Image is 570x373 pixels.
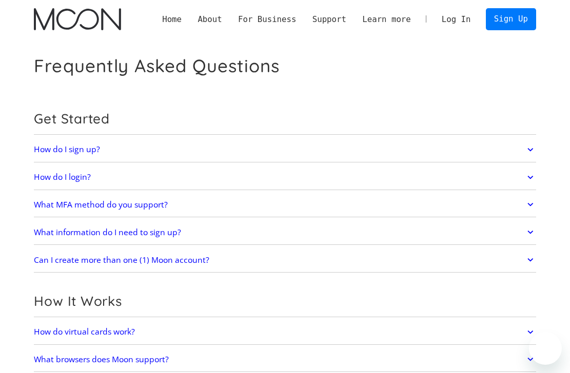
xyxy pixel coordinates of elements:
a: What information do I need to sign up? [34,222,536,242]
a: How do virtual cards work? [34,322,536,342]
h2: How do virtual cards work? [34,327,135,337]
div: Support [304,13,355,26]
a: How do I sign up? [34,139,536,159]
a: Can I create more than one (1) Moon account? [34,250,536,270]
div: Support [312,13,346,26]
h2: How do I login? [34,172,91,182]
h2: How do I sign up? [34,144,100,154]
h1: Frequently Asked Questions [34,55,280,77]
div: For Business [230,13,304,26]
div: About [190,13,230,26]
a: home [34,8,121,30]
div: About [198,13,222,26]
h2: What MFA method do you support? [34,200,168,210]
a: How do I login? [34,167,536,187]
div: Learn more [362,13,410,26]
img: Moon Logo [34,8,121,30]
div: For Business [238,13,296,26]
div: Learn more [355,13,419,26]
iframe: Button to launch messaging window [529,332,562,365]
h2: What information do I need to sign up? [34,227,181,237]
a: What browsers does Moon support? [34,349,536,369]
h2: Can I create more than one (1) Moon account? [34,255,209,265]
a: Sign Up [486,8,536,30]
a: Log In [434,9,479,30]
h2: How It Works [34,293,536,309]
a: What MFA method do you support? [34,195,536,215]
h2: Get Started [34,111,536,127]
h2: What browsers does Moon support? [34,355,169,364]
a: Home [154,13,190,26]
